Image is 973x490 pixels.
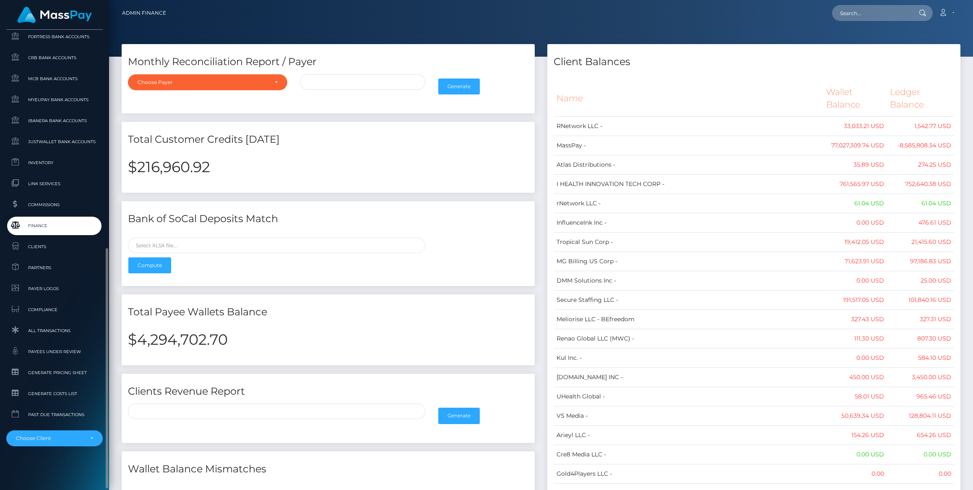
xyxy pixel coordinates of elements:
td: 33,033.21 USD [823,116,887,136]
td: RNetwork LLC - [554,116,823,136]
td: 0.00 USD [823,213,887,232]
button: Generate [438,79,480,94]
a: Ibanera Bank Accounts [6,112,103,130]
span: Generate Pricing Sheet [10,368,99,377]
a: Inventory [6,154,103,172]
span: MCB Bank Accounts [10,74,99,84]
th: Name [554,81,823,116]
td: Arieyl LLC - [554,425,823,445]
a: Link Services [6,175,103,193]
h4: Client Balances [554,55,954,69]
td: 111.30 USD [823,329,887,348]
a: Compliance [6,301,103,319]
span: Past Due Transactions [10,410,99,419]
td: InfluenceInk Inc - [554,213,823,232]
th: Wallet Balance [823,81,887,116]
td: 1,542.77 USD [887,116,954,136]
td: rNetwork LLC - [554,194,823,213]
h4: Total Payee Wallets Balance [128,305,528,320]
td: Cre8 Media LLC - [554,445,823,464]
span: JustWallet Bank Accounts [10,137,99,147]
td: 0.00 USD [823,445,887,464]
td: I HEALTH INNOVATION TECH CORP - [554,174,823,194]
span: Finance [10,221,99,231]
td: 58.01 USD [823,387,887,406]
td: VS Media - [554,406,823,425]
span: Payer Logos [10,284,99,293]
a: Past Due Transactions [6,406,103,424]
td: 654.26 USD [887,425,954,445]
a: All Transactions [6,322,103,340]
a: Finance [6,217,103,235]
button: Compute [128,257,171,273]
td: Meliorise LLC - BEfreedom [554,309,823,329]
td: 191,517.05 USD [823,290,887,309]
th: Ledger Balance [887,81,954,116]
span: CRB Bank Accounts [10,53,99,63]
td: 97,186.83 USD [887,252,954,271]
td: UHealth Global - [554,387,823,406]
td: 35.89 USD [823,155,887,174]
span: Ibanera Bank Accounts [10,116,99,126]
span: Partners [10,263,99,273]
a: MCB Bank Accounts [6,70,103,88]
span: Fortress Bank Accounts [10,32,99,42]
td: Secure Staffing LLC - [554,290,823,309]
a: Admin Finance [122,4,166,22]
a: Commissions [6,196,103,214]
td: 0.00 USD [887,445,954,464]
td: Atlas Distributions - [554,155,823,174]
td: 0.00 [823,464,887,483]
td: 584.10 USD [887,348,954,367]
td: DMM Solutions Inc - [554,271,823,290]
td: 25.00 USD [887,271,954,290]
td: 0.00 USD [823,348,887,367]
td: 761,565.97 USD [823,174,887,194]
button: Generate [438,408,480,424]
td: 450.00 USD [823,367,887,387]
td: MG Billing US Corp - [554,252,823,271]
div: Choose Payer [138,79,268,86]
td: 965.46 USD [887,387,954,406]
span: Compliance [10,305,99,314]
td: 752,640.38 USD [887,174,954,194]
span: Clients [10,242,99,252]
button: Choose Client [6,430,103,446]
a: MyEUPay Bank Accounts [6,91,103,109]
a: Generate Pricing Sheet [6,364,103,382]
a: CRB Bank Accounts [6,49,103,67]
td: MassPay - [554,136,823,155]
a: Partners [6,259,103,277]
td: [DOMAIN_NAME] INC - [554,367,823,387]
td: Kul Inc. - [554,348,823,367]
span: MyEUPay Bank Accounts [10,95,99,105]
input: Search... [832,5,911,21]
button: Choose Payer [128,74,287,90]
h2: $4,294,702.70 [128,331,528,349]
span: Payees under Review [10,347,99,356]
td: 21,415.60 USD [887,232,954,252]
a: Clients [6,238,103,256]
h2: $216,960.92 [128,158,528,176]
td: 274.25 USD [887,155,954,174]
a: JustWallet Bank Accounts [6,133,103,151]
td: 61.04 USD [823,194,887,213]
td: 50,639.34 USD [823,406,887,425]
td: 61.04 USD [887,194,954,213]
td: 77,027,309.74 USD [823,136,887,155]
td: Tropical Sun Corp - [554,232,823,252]
td: 0.00 [887,464,954,483]
div: Choose Client [16,435,83,442]
td: 154.26 USD [823,425,887,445]
td: -8,585,808.34 USD [887,136,954,155]
a: Payees under Review [6,343,103,361]
h4: Bank of SoCal Deposits Match [128,212,528,226]
h4: Wallet Balance Mismatches [128,462,528,477]
span: Commissions [10,200,99,210]
td: 3,450.00 USD [887,367,954,387]
input: Select XLSX file... [128,238,425,253]
h4: Clients Revenue Report [128,384,528,399]
a: Fortress Bank Accounts [6,28,103,46]
a: Payer Logos [6,280,103,298]
td: 0.00 USD [823,271,887,290]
